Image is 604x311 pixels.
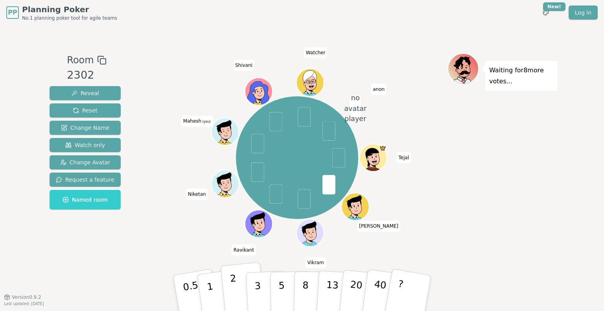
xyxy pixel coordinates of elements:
span: Tejal is the host [379,145,387,152]
span: Version 0.9.2 [12,294,41,300]
button: Reset [50,103,121,118]
span: Click to change your name [304,47,328,58]
div: New! [543,2,565,11]
div: 2302 [67,67,106,83]
button: Version0.9.2 [4,294,41,300]
div: no avatar player [343,93,368,124]
a: PPPlanning PokerNo.1 planning poker tool for agile teams [6,4,117,21]
span: Click to change your name [305,257,326,268]
button: no avatar player [343,96,368,121]
span: Click to change your name [233,60,254,71]
button: New! [539,6,553,20]
span: Last updated: [DATE] [4,302,44,306]
button: Reveal [50,86,121,100]
span: Click to change your name [181,116,213,127]
span: No.1 planning poker tool for agile teams [22,15,117,21]
span: (you) [201,120,211,123]
button: Named room [50,190,121,210]
span: Click to change your name [357,221,400,232]
button: Request a feature [50,173,121,187]
span: Change Avatar [60,158,110,166]
span: Request a feature [56,176,114,184]
span: Named room [63,196,108,204]
span: Click to change your name [186,189,208,200]
span: Room [67,53,94,67]
button: Click to change your avatar [212,119,238,145]
span: Click to change your name [396,152,411,163]
span: Click to change your name [371,84,387,95]
a: Log in [569,6,598,20]
span: PP [8,8,17,17]
span: Watch only [65,141,105,149]
button: Change Name [50,121,121,135]
span: Change Name [61,124,109,132]
span: Click to change your name [232,245,256,256]
span: Planning Poker [22,4,117,15]
span: Reveal [71,89,99,97]
button: Change Avatar [50,155,121,169]
p: Waiting for 8 more votes... [489,65,554,87]
span: Reset [73,107,98,114]
button: Watch only [50,138,121,152]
